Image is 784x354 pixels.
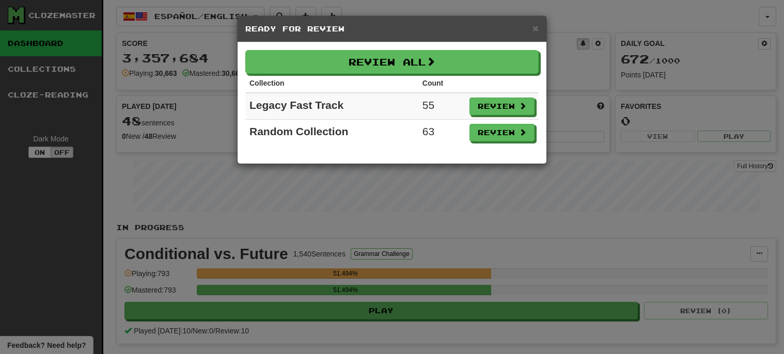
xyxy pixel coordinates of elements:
button: Review [469,124,535,141]
th: Count [418,74,465,93]
td: 55 [418,93,465,120]
h5: Ready for Review [245,24,539,34]
td: Random Collection [245,120,418,146]
button: Close [532,23,539,34]
td: Legacy Fast Track [245,93,418,120]
th: Collection [245,74,418,93]
span: × [532,22,539,34]
button: Review [469,98,535,115]
button: Review All [245,50,539,74]
td: 63 [418,120,465,146]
